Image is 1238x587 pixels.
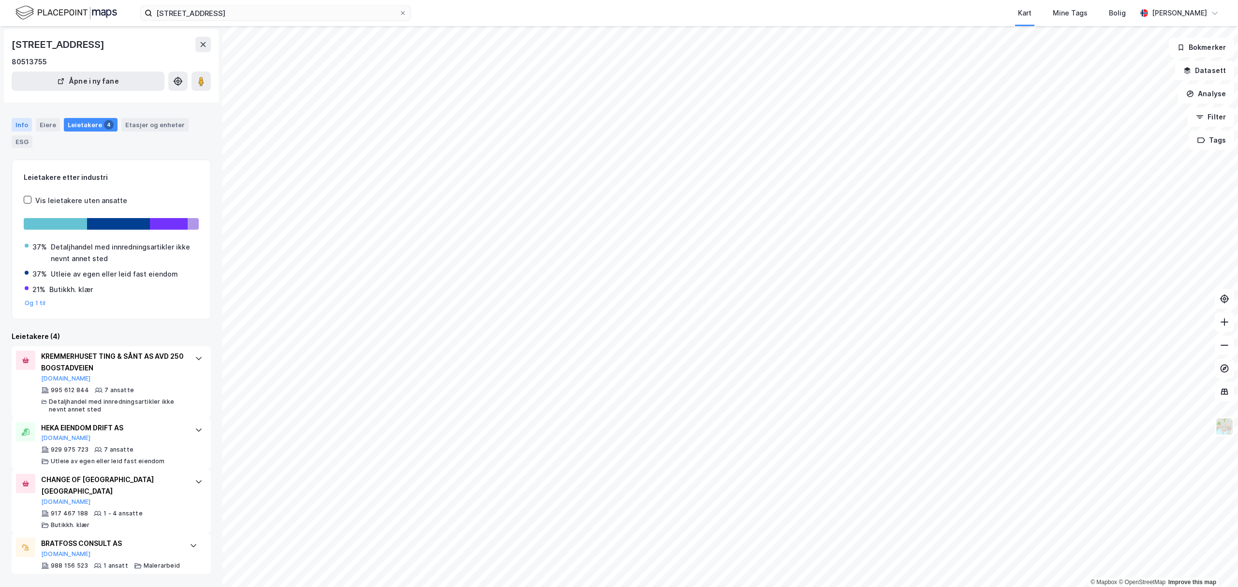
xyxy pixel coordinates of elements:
[12,56,47,68] div: 80513755
[125,120,185,129] div: Etasjer og enheter
[1175,61,1234,80] button: Datasett
[41,498,91,506] button: [DOMAIN_NAME]
[41,538,180,549] div: BRATFOSS CONSULT AS
[25,299,46,307] button: Og 1 til
[24,172,199,183] div: Leietakere etter industri
[41,434,91,442] button: [DOMAIN_NAME]
[12,135,32,148] div: ESG
[51,457,165,465] div: Utleie av egen eller leid fast eiendom
[1215,417,1234,436] img: Z
[104,386,134,394] div: 7 ansatte
[51,446,88,454] div: 929 975 723
[104,446,133,454] div: 7 ansatte
[12,331,211,342] div: Leietakere (4)
[41,351,185,374] div: KREMMERHUSET TING & SÅNT AS AVD 250 BOGSTADVEIEN
[64,118,118,132] div: Leietakere
[152,6,399,20] input: Søk på adresse, matrikkel, gårdeiere, leietakere eller personer
[51,521,90,529] div: Butikkh. klær
[1188,107,1234,127] button: Filter
[1018,7,1032,19] div: Kart
[51,268,178,280] div: Utleie av egen eller leid fast eiendom
[1109,7,1126,19] div: Bolig
[103,510,143,517] div: 1 - 4 ansatte
[1168,579,1216,586] a: Improve this map
[41,422,185,434] div: HEKA EIENDOM DRIFT AS
[32,268,47,280] div: 37%
[41,375,91,382] button: [DOMAIN_NAME]
[1190,541,1238,587] div: Kontrollprogram for chat
[12,37,106,52] div: [STREET_ADDRESS]
[32,241,47,253] div: 37%
[1169,38,1234,57] button: Bokmerker
[1053,7,1088,19] div: Mine Tags
[104,120,114,130] div: 4
[1178,84,1234,103] button: Analyse
[12,118,32,132] div: Info
[144,562,180,570] div: Malerarbeid
[15,4,117,21] img: logo.f888ab2527a4732fd821a326f86c7f29.svg
[36,118,60,132] div: Eiere
[12,72,164,91] button: Åpne i ny fane
[1152,7,1207,19] div: [PERSON_NAME]
[41,474,185,497] div: CHANGE OF [GEOGRAPHIC_DATA] [GEOGRAPHIC_DATA]
[51,562,88,570] div: 988 156 523
[32,284,45,295] div: 21%
[1190,541,1238,587] iframe: Chat Widget
[51,386,89,394] div: 995 612 844
[1189,131,1234,150] button: Tags
[49,284,93,295] div: Butikkh. klær
[35,195,127,206] div: Vis leietakere uten ansatte
[1091,579,1117,586] a: Mapbox
[41,550,91,558] button: [DOMAIN_NAME]
[51,510,88,517] div: 917 467 188
[103,562,128,570] div: 1 ansatt
[1119,579,1165,586] a: OpenStreetMap
[51,241,198,264] div: Detaljhandel med innredningsartikler ikke nevnt annet sted
[49,398,185,413] div: Detaljhandel med innredningsartikler ikke nevnt annet sted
